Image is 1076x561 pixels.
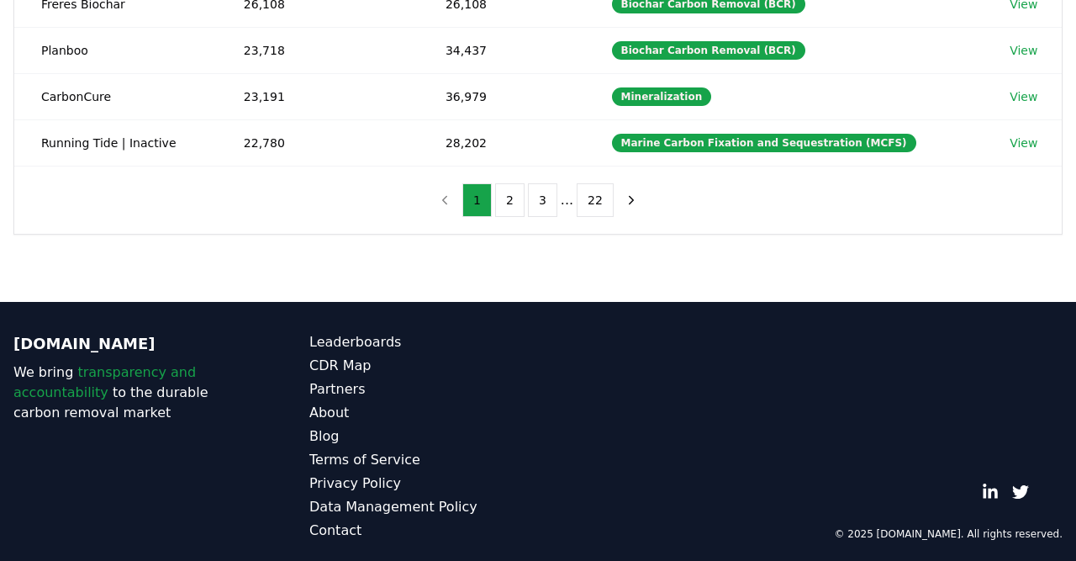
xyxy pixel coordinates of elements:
td: 36,979 [419,73,585,119]
a: Terms of Service [309,450,538,470]
button: 22 [577,183,614,217]
td: Running Tide | Inactive [14,119,217,166]
button: 2 [495,183,525,217]
a: Partners [309,379,538,400]
div: Marine Carbon Fixation and Sequestration (MCFS) [612,134,916,152]
a: CDR Map [309,356,538,376]
a: Contact [309,521,538,541]
li: ... [561,190,573,210]
span: transparency and accountability [13,364,196,400]
p: [DOMAIN_NAME] [13,332,242,356]
a: Privacy Policy [309,474,538,494]
p: © 2025 [DOMAIN_NAME]. All rights reserved. [834,527,1063,541]
button: next page [617,183,646,217]
a: View [1010,135,1037,151]
td: 23,718 [217,27,419,73]
p: We bring to the durable carbon removal market [13,363,242,423]
td: 22,780 [217,119,419,166]
td: 23,191 [217,73,419,119]
td: 28,202 [419,119,585,166]
button: 3 [528,183,557,217]
div: Biochar Carbon Removal (BCR) [612,41,805,60]
a: Data Management Policy [309,497,538,517]
a: View [1010,42,1037,59]
a: Blog [309,426,538,447]
button: 1 [462,183,492,217]
a: LinkedIn [982,484,999,500]
div: Mineralization [612,87,712,106]
td: 34,437 [419,27,585,73]
td: CarbonCure [14,73,217,119]
a: Twitter [1012,484,1029,500]
td: Planboo [14,27,217,73]
a: About [309,403,538,423]
a: View [1010,88,1037,105]
a: Leaderboards [309,332,538,352]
